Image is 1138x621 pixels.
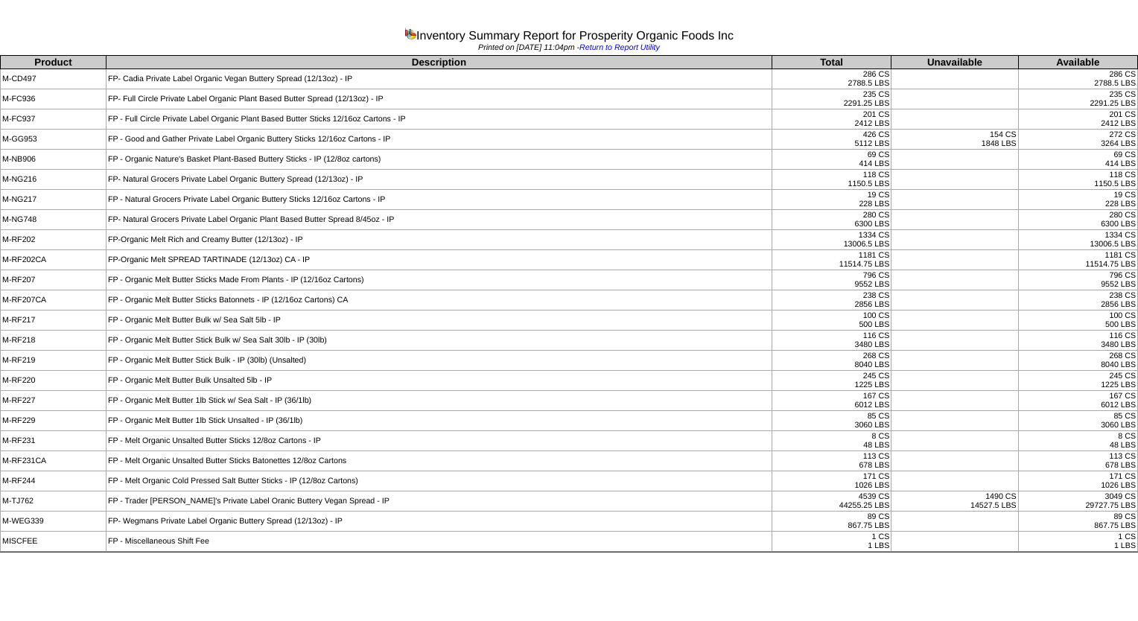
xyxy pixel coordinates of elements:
[772,230,891,250] td: 1334 CS 13006.5 LBS
[1018,69,1137,89] td: 286 CS 2788.5 LBS
[1018,250,1137,270] td: 1181 CS 11514.75 LBS
[1,351,107,371] td: M-RF219
[772,190,891,210] td: 19 CS 228 LBS
[579,43,660,52] a: Return to Report Utility
[1,270,107,290] td: M-RF207
[1,109,107,130] td: M-FC937
[772,391,891,411] td: 167 CS 6012 LBS
[772,89,891,109] td: 235 CS 2291.25 LBS
[772,290,891,310] td: 238 CS 2856 LBS
[106,391,772,411] td: FP - Organic Melt Butter 1lb Stick w/ Sea Salt - IP (36/1lb)
[1018,230,1137,250] td: 1334 CS 13006.5 LBS
[891,56,1018,69] th: Unavailable
[891,491,1018,512] td: 1490 CS 14527.5 LBS
[1,532,107,552] td: MISCFEE
[772,451,891,471] td: 113 CS 678 LBS
[1,451,107,471] td: M-RF231CA
[106,150,772,170] td: FP - Organic Nature's Basket Plant-Based Buttery Sticks - IP (12/8oz cartons)
[106,69,772,89] td: FP- Cadia Private Label Organic Vegan Buttery Spread (12/13oz) - IP
[1018,451,1137,471] td: 113 CS 678 LBS
[1018,290,1137,310] td: 238 CS 2856 LBS
[1,310,107,331] td: M-RF217
[772,371,891,391] td: 245 CS 1225 LBS
[106,532,772,552] td: FP - Miscellaneous Shift Fee
[106,331,772,351] td: FP - Organic Melt Butter Stick Bulk w/ Sea Salt 30lb - IP (30lb)
[106,270,772,290] td: FP - Organic Melt Butter Sticks Made From Plants - IP (12/16oz Cartons)
[772,69,891,89] td: 286 CS 2788.5 LBS
[772,331,891,351] td: 116 CS 3480 LBS
[1,371,107,391] td: M-RF220
[106,89,772,109] td: FP- Full Circle Private Label Organic Plant Based Butter Spread (12/13oz) - IP
[772,56,891,69] th: Total
[1018,170,1137,190] td: 118 CS 1150.5 LBS
[772,411,891,431] td: 85 CS 3060 LBS
[106,290,772,310] td: FP - Organic Melt Butter Sticks Batonnets - IP (12/16oz Cartons) CA
[1018,210,1137,230] td: 280 CS 6300 LBS
[1,331,107,351] td: M-RF218
[1,130,107,150] td: M-GG953
[772,210,891,230] td: 280 CS 6300 LBS
[1018,130,1137,150] td: 272 CS 3264 LBS
[1,391,107,411] td: M-RF227
[1018,471,1137,491] td: 171 CS 1026 LBS
[1,290,107,310] td: M-RF207CA
[1018,532,1137,552] td: 1 CS 1 LBS
[772,471,891,491] td: 171 CS 1026 LBS
[772,109,891,130] td: 201 CS 2412 LBS
[1018,411,1137,431] td: 85 CS 3060 LBS
[772,170,891,190] td: 118 CS 1150.5 LBS
[1,250,107,270] td: M-RF202CA
[772,512,891,532] td: 89 CS 867.75 LBS
[1018,109,1137,130] td: 201 CS 2412 LBS
[1,150,107,170] td: M-NB906
[772,250,891,270] td: 1181 CS 11514.75 LBS
[1,89,107,109] td: M-FC936
[1,56,107,69] th: Product
[106,250,772,270] td: FP-Organic Melt SPREAD TARTINADE (12/13oz) CA - IP
[106,471,772,491] td: FP - Melt Organic Cold Pressed Salt Butter Sticks - IP (12/8oz Cartons)
[106,512,772,532] td: FP- Wegmans Private Label Organic Buttery Spread (12/13oz) - IP
[1,431,107,451] td: M-RF231
[1,512,107,532] td: M-WEG339
[772,431,891,451] td: 8 CS 48 LBS
[1,230,107,250] td: M-RF202
[772,270,891,290] td: 796 CS 9552 LBS
[106,56,772,69] th: Description
[772,351,891,371] td: 268 CS 8040 LBS
[1018,310,1137,331] td: 100 CS 500 LBS
[106,109,772,130] td: FP - Full Circle Private Label Organic Plant Based Butter Sticks 12/16oz Cartons - IP
[1,170,107,190] td: M-NG216
[404,28,416,39] img: graph.gif
[772,532,891,552] td: 1 CS 1 LBS
[106,491,772,512] td: FP - Trader [PERSON_NAME]'s Private Label Oranic Buttery Vegan Spread - IP
[106,431,772,451] td: FP - Melt Organic Unsalted Butter Sticks 12/8oz Cartons - IP
[772,491,891,512] td: 4539 CS 44255.25 LBS
[1018,371,1137,391] td: 245 CS 1225 LBS
[1,491,107,512] td: M-TJ762
[1018,150,1137,170] td: 69 CS 414 LBS
[891,130,1018,150] td: 154 CS 1848 LBS
[106,230,772,250] td: FP-Organic Melt Rich and Creamy Butter (12/13oz) - IP
[1,190,107,210] td: M-NG217
[106,190,772,210] td: FP - Natural Grocers Private Label Organic Buttery Sticks 12/16oz Cartons - IP
[106,451,772,471] td: FP - Melt Organic Unsalted Butter Sticks Batonettes 12/8oz Cartons
[106,210,772,230] td: FP- Natural Grocers Private Label Organic Plant Based Butter Spread 8/45oz - IP
[772,310,891,331] td: 100 CS 500 LBS
[772,130,891,150] td: 426 CS 5112 LBS
[106,310,772,331] td: FP - Organic Melt Butter Bulk w/ Sea Salt 5lb - IP
[1018,89,1137,109] td: 235 CS 2291.25 LBS
[1,210,107,230] td: M-NG748
[1,411,107,431] td: M-RF229
[106,411,772,431] td: FP - Organic Melt Butter 1lb Stick Unsalted - IP (36/1lb)
[106,371,772,391] td: FP - Organic Melt Butter Bulk Unsalted 5lb - IP
[1018,431,1137,451] td: 8 CS 48 LBS
[1018,391,1137,411] td: 167 CS 6012 LBS
[1018,270,1137,290] td: 796 CS 9552 LBS
[1018,331,1137,351] td: 116 CS 3480 LBS
[1018,351,1137,371] td: 268 CS 8040 LBS
[106,130,772,150] td: FP - Good and Gather Private Label Organic Buttery Sticks 12/16oz Cartons - IP
[1018,190,1137,210] td: 19 CS 228 LBS
[106,170,772,190] td: FP- Natural Grocers Private Label Organic Buttery Spread (12/13oz) - IP
[106,351,772,371] td: FP - Organic Melt Butter Stick Bulk - IP (30lb) (Unsalted)
[772,150,891,170] td: 69 CS 414 LBS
